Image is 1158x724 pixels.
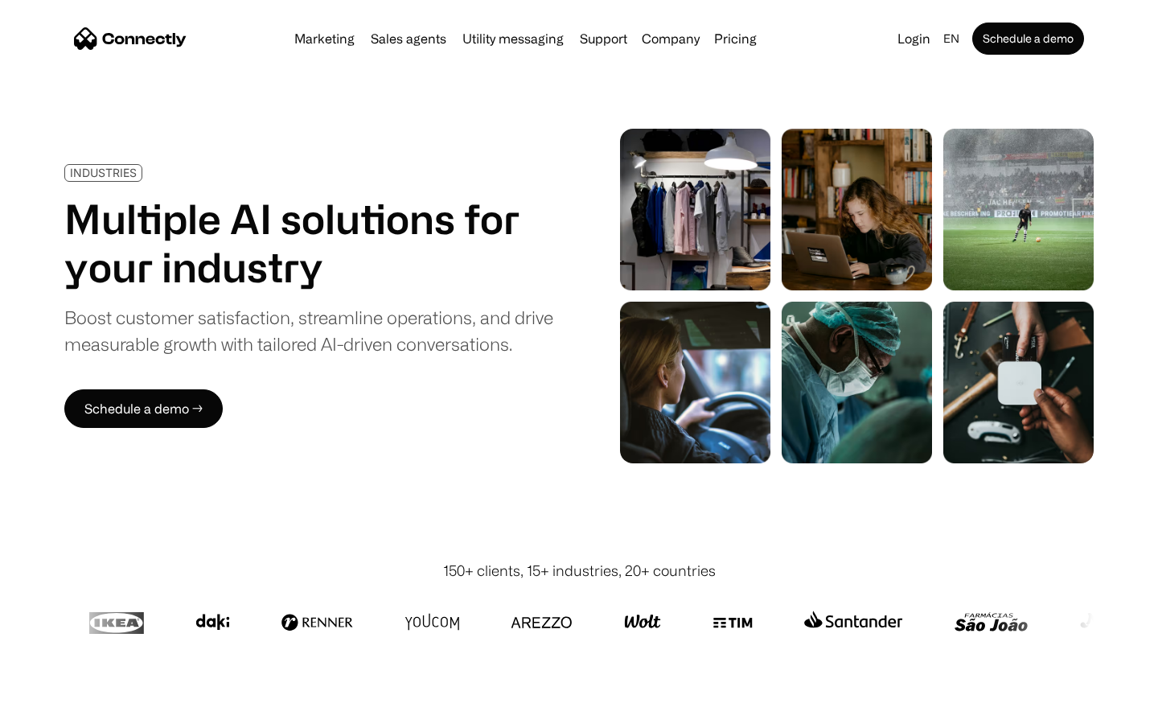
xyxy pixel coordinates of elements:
aside: Language selected: English [16,694,96,718]
div: INDUSTRIES [70,167,137,179]
a: Sales agents [364,32,453,45]
a: home [74,27,187,51]
ul: Language list [32,696,96,718]
div: Company [642,27,700,50]
a: Schedule a demo → [64,389,223,428]
div: Company [637,27,704,50]
a: Schedule a demo [972,23,1084,55]
a: Utility messaging [456,32,570,45]
a: Pricing [708,32,763,45]
a: Support [573,32,634,45]
div: en [937,27,969,50]
div: Boost customer satisfaction, streamline operations, and drive measurable growth with tailored AI-... [64,304,553,357]
div: 150+ clients, 15+ industries, 20+ countries [443,560,716,582]
a: Marketing [288,32,361,45]
a: Login [891,27,937,50]
div: en [943,27,959,50]
h1: Multiple AI solutions for your industry [64,195,553,291]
